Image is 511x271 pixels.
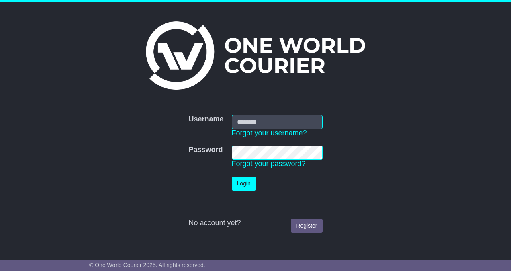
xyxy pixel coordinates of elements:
[232,177,256,191] button: Login
[188,115,223,124] label: Username
[188,219,322,228] div: No account yet?
[232,129,307,137] a: Forgot your username?
[146,21,365,90] img: One World
[291,219,322,233] a: Register
[89,262,205,268] span: © One World Courier 2025. All rights reserved.
[188,146,223,154] label: Password
[232,160,306,168] a: Forgot your password?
